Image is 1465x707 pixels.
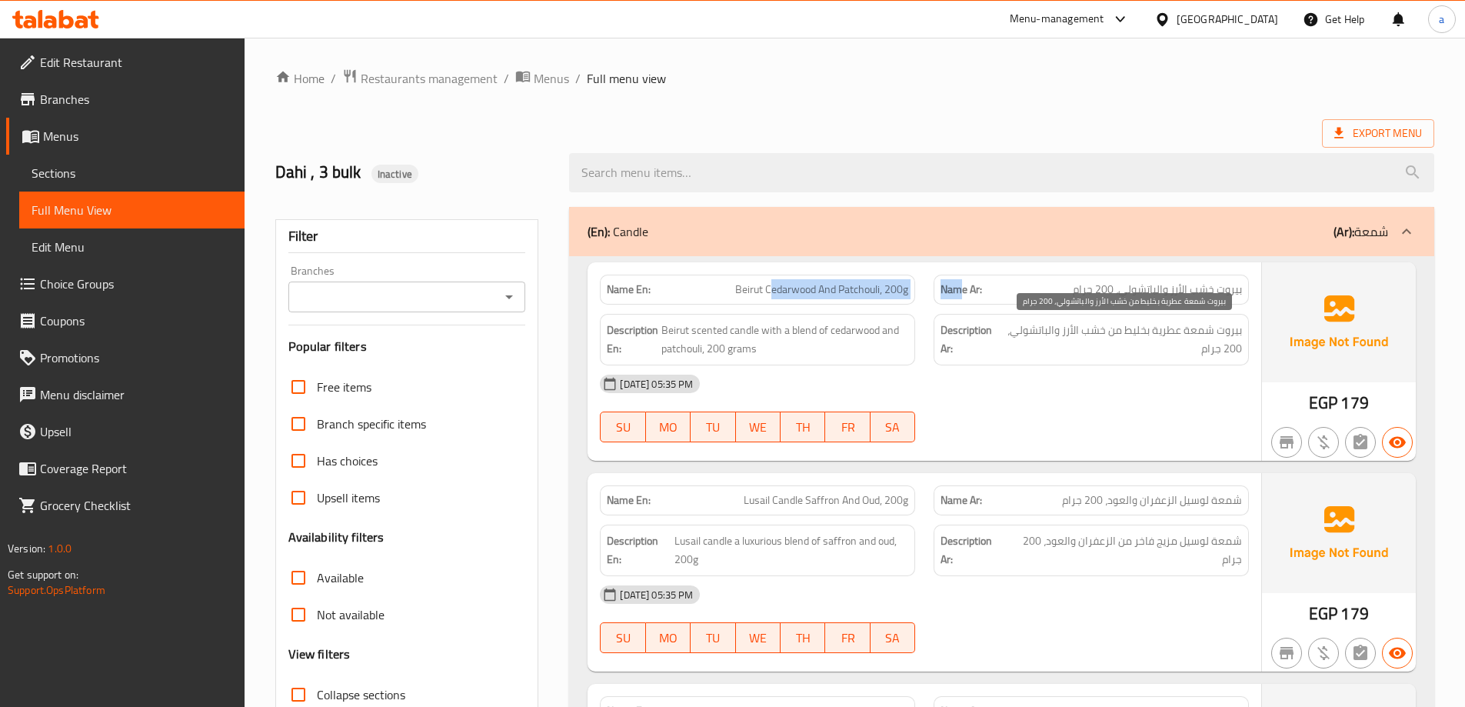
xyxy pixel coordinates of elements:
[1008,532,1242,569] span: شمعة لوسيل مزيج فاخر من الزعفران والعود، 200 جرام
[275,69,325,88] a: Home
[1309,599,1337,629] span: EGP
[831,627,864,649] span: FR
[575,69,581,88] li: /
[8,565,78,585] span: Get support on:
[787,627,819,649] span: TH
[32,164,232,182] span: Sections
[6,487,245,524] a: Grocery Checklist
[646,412,691,442] button: MO
[6,339,245,376] a: Promotions
[1308,427,1339,458] button: Purchased item
[1345,427,1376,458] button: Not has choices
[6,413,245,450] a: Upsell
[1271,638,1302,669] button: Not branch specific item
[600,622,645,653] button: SU
[1062,492,1242,509] span: شمعة لوسيل الزعفران والعود، 200 جرام
[877,627,909,649] span: SA
[742,627,774,649] span: WE
[697,627,729,649] span: TU
[40,312,232,330] span: Coupons
[1382,638,1413,669] button: Available
[6,376,245,413] a: Menu disclaimer
[498,286,520,308] button: Open
[1345,638,1376,669] button: Not has choices
[941,321,998,359] strong: Description Ar:
[288,338,526,355] h3: Popular filters
[825,412,870,442] button: FR
[6,81,245,118] a: Branches
[40,348,232,367] span: Promotions
[361,69,498,88] span: Restaurants management
[588,220,610,243] b: (En):
[19,192,245,228] a: Full Menu View
[19,155,245,192] a: Sections
[607,321,658,359] strong: Description En:
[6,44,245,81] a: Edit Restaurant
[588,222,648,241] p: Candle
[652,416,684,439] span: MO
[317,378,371,396] span: Free items
[32,238,232,256] span: Edit Menu
[674,532,908,569] span: Lusail candle a luxurious blend of saffron and oud, 200g
[1322,119,1434,148] span: Export Menu
[288,645,351,663] h3: View filters
[1309,388,1337,418] span: EGP
[607,627,639,649] span: SU
[569,153,1434,192] input: search
[831,416,864,439] span: FR
[871,622,915,653] button: SA
[8,539,45,559] span: Version:
[48,539,72,559] span: 1.0.0
[607,416,639,439] span: SU
[735,282,908,298] span: Beirut Cedarwood And Patchouli, 200g
[1340,388,1368,418] span: 179
[871,412,915,442] button: SA
[317,489,380,507] span: Upsell items
[877,416,909,439] span: SA
[1177,11,1278,28] div: [GEOGRAPHIC_DATA]
[515,68,569,88] a: Menus
[652,627,684,649] span: MO
[317,605,385,624] span: Not available
[40,459,232,478] span: Coverage Report
[534,69,569,88] span: Menus
[317,415,426,433] span: Branch specific items
[371,165,418,183] div: Inactive
[40,53,232,72] span: Edit Restaurant
[787,416,819,439] span: TH
[691,622,735,653] button: TU
[288,220,526,253] div: Filter
[691,412,735,442] button: TU
[661,321,908,359] span: Beirut scented candle with a blend of cedarwood and patchouli, 200 grams
[288,529,385,546] h3: Availability filters
[371,167,418,182] span: Inactive
[1001,321,1242,359] span: بيروت شمعة عطرية بخليط من خشب الأرز والباتشولي، 200 جرام
[504,69,509,88] li: /
[941,492,982,509] strong: Name Ar:
[43,127,232,145] span: Menus
[607,532,671,569] strong: Description En:
[697,416,729,439] span: TU
[742,416,774,439] span: WE
[1333,222,1388,241] p: شمعة
[614,377,699,392] span: [DATE] 05:35 PM
[6,118,245,155] a: Menus
[275,68,1434,88] nav: breadcrumb
[1334,124,1422,143] span: Export Menu
[781,622,825,653] button: TH
[1439,11,1444,28] span: a
[8,580,105,600] a: Support.OpsPlatform
[587,69,666,88] span: Full menu view
[40,275,232,293] span: Choice Groups
[736,412,781,442] button: WE
[1333,220,1354,243] b: (Ar):
[40,496,232,515] span: Grocery Checklist
[1010,10,1104,28] div: Menu-management
[744,492,908,509] span: Lusail Candle Saffron And Oud, 200g
[1262,262,1416,382] img: Ae5nvW7+0k+MAAAAAElFTkSuQmCC
[646,622,691,653] button: MO
[1073,282,1242,298] span: بيروت خشب الأرز والباتشولي، 200 جرام
[607,492,651,509] strong: Name En:
[600,412,645,442] button: SU
[19,228,245,265] a: Edit Menu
